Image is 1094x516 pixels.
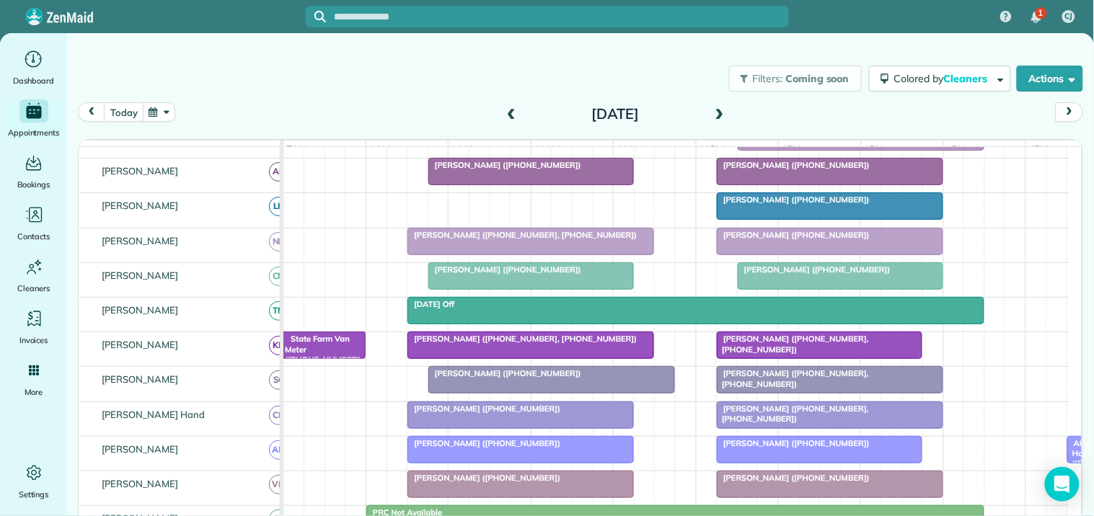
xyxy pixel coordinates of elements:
button: today [104,102,144,122]
span: 9am [449,143,475,155]
button: Actions [1017,66,1083,92]
button: Focus search [306,11,326,22]
span: CM [269,267,288,286]
a: Cleaners [6,255,61,295]
span: TM [269,301,288,321]
svg: Focus search [314,11,326,22]
span: 1 [1038,7,1044,19]
span: Bookings [17,177,50,192]
span: ND [269,232,288,252]
span: Filters: [753,72,783,85]
span: [PERSON_NAME] ([PHONE_NUMBER]) [716,160,870,170]
a: Contacts [6,203,61,244]
span: [PERSON_NAME] [99,443,182,455]
span: Coming soon [785,72,850,85]
span: [PERSON_NAME] [99,373,182,385]
span: KD [269,336,288,355]
a: Appointments [6,99,61,140]
span: [DATE] Off [407,299,455,309]
span: 3pm [944,143,969,155]
span: 8am [366,143,393,155]
div: Open Intercom Messenger [1045,467,1080,502]
span: [PERSON_NAME] [99,165,182,177]
span: Contacts [17,229,50,244]
h2: [DATE] [525,106,705,122]
span: 4pm [1026,143,1051,155]
span: AR [269,162,288,182]
span: [PERSON_NAME] ([PHONE_NUMBER], [PHONE_NUMBER]) [407,334,638,344]
span: [PERSON_NAME] ([PHONE_NUMBER]) [428,264,582,275]
span: 12pm [697,143,728,155]
a: Invoices [6,307,61,347]
button: next [1056,102,1083,122]
span: AM [269,440,288,460]
span: Appointments [8,125,60,140]
span: [PERSON_NAME] ([PHONE_NUMBER]) [407,438,561,448]
span: [PERSON_NAME] ([PHONE_NUMBER]) [716,473,870,483]
span: [PERSON_NAME] [99,478,182,489]
div: 1 unread notifications [1021,1,1051,33]
span: 1pm [779,143,804,155]
span: [PERSON_NAME] [99,270,182,281]
span: Cleaners [17,281,50,295]
span: 11am [614,143,646,155]
span: [PERSON_NAME] ([PHONE_NUMBER], [PHONE_NUMBER]) [716,334,869,354]
span: CH [269,406,288,425]
span: [PERSON_NAME] [99,200,182,211]
span: [PERSON_NAME] ([PHONE_NUMBER]) [428,160,582,170]
span: LH [269,197,288,216]
span: [PERSON_NAME] ([PHONE_NUMBER], [PHONE_NUMBER]) [407,230,638,240]
span: 10am [531,143,564,155]
span: VM [269,475,288,494]
span: [PERSON_NAME] ([PHONE_NUMBER]) [737,264,891,275]
span: [PERSON_NAME] [99,235,182,246]
span: State Farm Van Meter ([PHONE_NUMBER], [PHONE_NUMBER]) [283,334,360,396]
span: [PERSON_NAME] Hand [99,409,208,420]
span: [PERSON_NAME] ([PHONE_NUMBER], [PHONE_NUMBER]) [716,404,869,424]
span: Dashboard [13,74,54,88]
span: Invoices [19,333,48,347]
span: [PERSON_NAME] ([PHONE_NUMBER]) [407,473,561,483]
span: [PERSON_NAME] ([PHONE_NUMBER]) [716,230,870,240]
span: CJ [1065,11,1073,22]
span: 7am [283,143,310,155]
a: Bookings [6,151,61,192]
span: [PERSON_NAME] [99,339,182,350]
span: [PERSON_NAME] ([PHONE_NUMBER]) [716,438,870,448]
span: Settings [19,487,49,502]
span: Cleaners [944,72,990,85]
a: Settings [6,461,61,502]
span: Colored by [894,72,992,85]
span: [PERSON_NAME] [99,304,182,316]
button: Colored byCleaners [869,66,1011,92]
span: 2pm [862,143,887,155]
span: [PERSON_NAME] ([PHONE_NUMBER]) [716,195,870,205]
span: SC [269,370,288,390]
a: Dashboard [6,48,61,88]
span: More [25,385,43,399]
span: [PERSON_NAME] ([PHONE_NUMBER], [PHONE_NUMBER]) [716,368,869,388]
span: [PERSON_NAME] ([PHONE_NUMBER]) [407,404,561,414]
span: [PERSON_NAME] ([PHONE_NUMBER]) [428,368,582,378]
button: prev [78,102,105,122]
